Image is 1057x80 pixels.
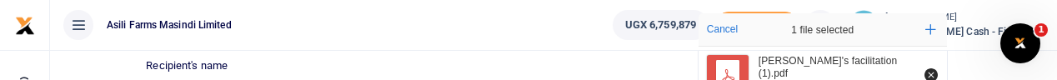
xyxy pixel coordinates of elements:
[1034,23,1048,37] span: 1
[849,10,1044,40] a: profile-user [PERSON_NAME] [PERSON_NAME] Cash - Finance
[146,57,228,74] label: Recipient's name
[715,12,799,39] span: Add money
[1000,23,1040,63] iframe: Intercom live chat
[849,10,879,40] img: profile-user
[919,17,943,42] button: Add more files
[606,10,715,40] li: Wallet ballance
[702,18,743,40] button: Cancel
[715,12,799,39] li: Toup your wallet
[613,10,709,40] a: UGX 6,759,879
[625,17,696,33] span: UGX 6,759,879
[15,18,35,31] a: logo-small logo-large logo-large
[752,13,894,47] div: 1 file selected
[100,17,238,32] span: Asili Farms Masindi Limited
[885,11,1044,25] small: [PERSON_NAME]
[885,24,1044,39] span: [PERSON_NAME] Cash - Finance
[15,16,35,36] img: logo-small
